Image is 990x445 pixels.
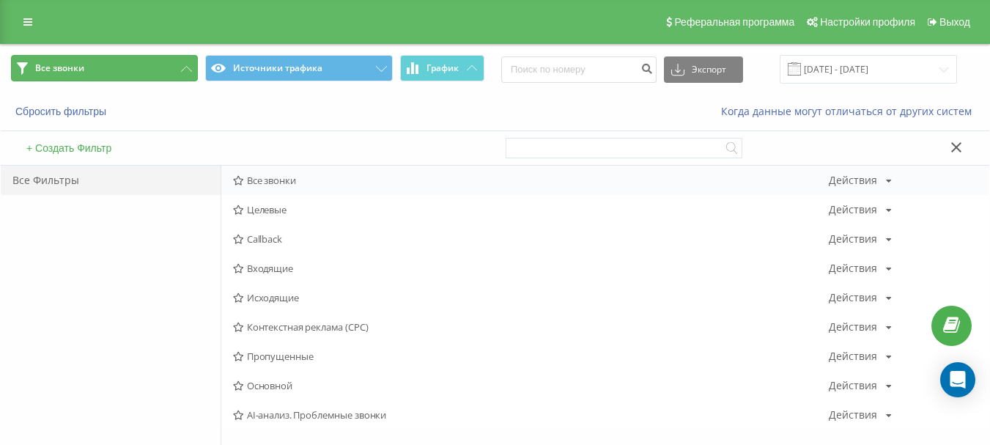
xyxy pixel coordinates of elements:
div: Действия [829,205,877,215]
span: Выход [939,16,970,28]
span: Все звонки [35,62,84,74]
span: Контекстная реклама (CPC) [233,322,829,332]
button: Экспорт [664,56,743,83]
span: AI-анализ. Проблемные звонки [233,410,829,420]
span: Реферальная программа [674,16,794,28]
span: Пропущенные [233,351,829,361]
button: + Создать Фильтр [22,141,116,155]
div: Действия [829,322,877,332]
input: Поиск по номеру [501,56,657,83]
span: Входящие [233,263,829,273]
div: Действия [829,263,877,273]
span: График [426,63,459,73]
div: Open Intercom Messenger [940,362,975,397]
div: Действия [829,175,877,185]
span: Все звонки [233,175,829,185]
button: График [400,55,484,81]
span: Исходящие [233,293,829,303]
button: Сбросить фильтры [11,105,114,118]
button: Закрыть [946,141,967,156]
span: Целевые [233,205,829,215]
button: Все звонки [11,55,198,81]
div: Действия [829,380,877,391]
div: Действия [829,293,877,303]
span: Callback [233,234,829,244]
div: Действия [829,351,877,361]
div: Действия [829,410,877,420]
span: Основной [233,380,829,391]
div: Все Фильтры [1,166,221,195]
button: Источники трафика [205,55,392,81]
span: Настройки профиля [820,16,915,28]
a: Когда данные могут отличаться от других систем [721,104,979,118]
div: Действия [829,234,877,244]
